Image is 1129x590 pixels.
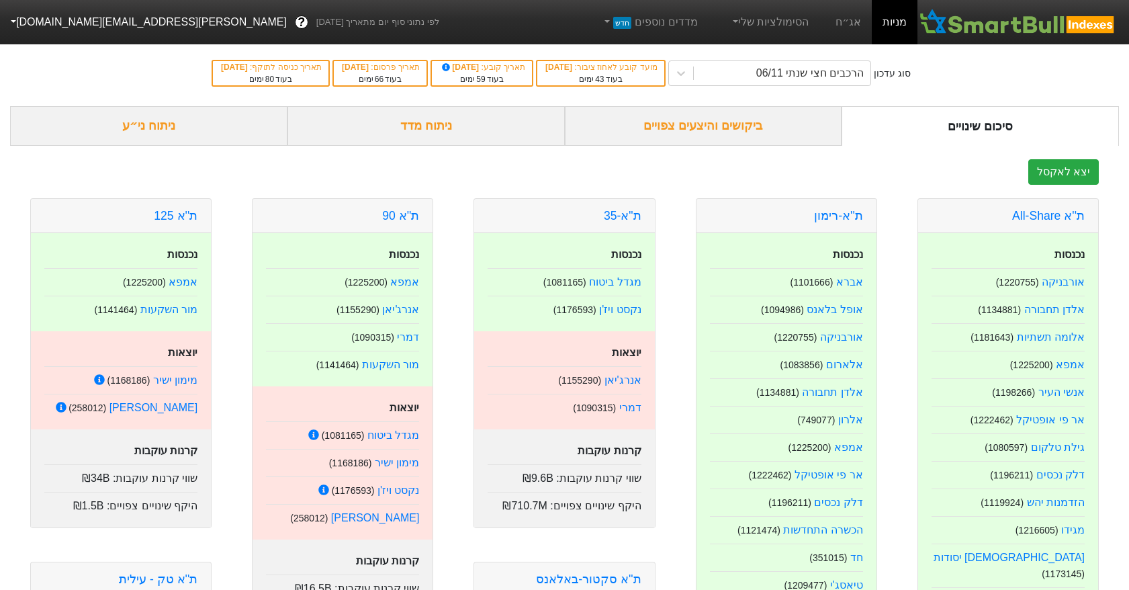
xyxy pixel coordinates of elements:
[545,62,574,72] span: [DATE]
[595,75,604,84] span: 43
[874,67,911,81] div: סוג עדכון
[820,331,863,343] a: אורבניקה
[73,500,104,511] span: ₪1.5B
[934,552,1085,563] a: [DEMOGRAPHIC_DATA] יסודות
[331,512,420,523] a: [PERSON_NAME]
[476,75,485,84] span: 59
[332,485,375,496] small: ( 1176593 )
[612,347,641,358] strong: יוצאות
[981,497,1024,508] small: ( 1119924 )
[1042,568,1085,579] small: ( 1173145 )
[553,304,596,315] small: ( 1176593 )
[356,555,419,566] strong: קרנות עוקבות
[342,62,371,72] span: [DATE]
[996,277,1039,288] small: ( 1220755 )
[336,304,379,315] small: ( 1155290 )
[1042,276,1085,288] a: אורבניקה
[375,75,383,84] span: 66
[756,65,864,81] div: הרכבים חצי שנתי 06/11
[1012,209,1085,222] a: ת''א All-Share
[749,470,792,480] small: ( 1222462 )
[439,61,525,73] div: תאריך קובע :
[362,359,419,370] a: מור השקעות
[44,492,197,514] div: היקף שינויים צפויים :
[604,374,641,386] a: אנרג'יאן
[619,402,641,413] a: דמרי
[795,469,863,480] a: אר פי אופטיקל
[978,304,1021,315] small: ( 1134881 )
[791,277,833,288] small: ( 1101666 )
[1061,524,1085,536] a: מגידו
[1038,386,1085,398] a: אנשי העיר
[1016,414,1085,425] a: אר פי אופטיקל
[1024,304,1085,315] a: אלדן תחבורה
[488,492,641,514] div: היקף שינויים צפויים :
[440,62,482,72] span: [DATE]
[589,276,641,288] a: מגדל ביטוח
[375,457,419,468] a: מימון ישיר
[774,332,817,343] small: ( 1220755 )
[1015,525,1058,536] small: ( 1216605 )
[439,73,525,85] div: בעוד ימים
[298,13,305,32] span: ?
[797,415,835,425] small: ( 749077 )
[389,249,419,260] strong: נכנסות
[390,276,419,288] a: אמפא
[107,375,150,386] small: ( 1168186 )
[536,573,641,586] a: ת''א סקטור-באלאנס
[756,387,799,398] small: ( 1134881 )
[544,61,657,73] div: מועד קובע לאחוז ציבור :
[140,304,197,315] a: מור השקעות
[836,276,863,288] a: אברא
[69,403,106,413] small: ( 258012 )
[807,304,862,315] a: אופל בלאנס
[1028,159,1099,185] button: יצא לאקסל
[850,552,863,563] a: חד
[10,106,287,146] div: ניתוח ני״ע
[169,276,197,288] a: אמפא
[153,374,197,386] a: מימון ישיר
[220,73,322,85] div: בעוד ימים
[761,304,804,315] small: ( 1094986 )
[109,402,198,413] a: [PERSON_NAME]
[488,464,641,487] div: שווי קרנות עוקבות :
[768,497,811,508] small: ( 1196211 )
[154,209,197,222] a: ת''א 125
[341,73,420,85] div: בעוד ימים
[802,386,862,398] a: אלדן תחבורה
[611,249,641,260] strong: נכנסות
[833,249,863,260] strong: נכנסות
[367,429,419,441] a: מגדל ביטוח
[985,442,1028,453] small: ( 1080597 )
[737,525,780,536] small: ( 1121474 )
[119,573,197,586] a: ת''א טק - עילית
[990,470,1033,480] small: ( 1196211 )
[725,9,815,36] a: הסימולציות שלי
[168,347,197,358] strong: יוצאות
[842,106,1119,146] div: סיכום שינויים
[1054,249,1085,260] strong: נכנסות
[826,359,863,370] a: אלארום
[94,304,137,315] small: ( 1141464 )
[992,387,1035,398] small: ( 1198266 )
[82,472,109,484] span: ₪34B
[578,445,641,456] strong: קרנות עוקבות
[265,75,274,84] span: 80
[397,331,419,343] a: דמרי
[1036,469,1085,480] a: דלק נכסים
[544,73,657,85] div: בעוד ימים
[604,209,641,222] a: ת"א-35
[316,15,439,29] span: לפי נתוני סוף יום מתאריך [DATE]
[523,472,553,484] span: ₪9.6B
[809,552,847,563] small: ( 351015 )
[502,500,547,511] span: ₪710.7M
[167,249,197,260] strong: נכנסות
[814,209,863,222] a: ת''א-רימון
[221,62,250,72] span: [DATE]
[1027,497,1085,508] a: הזדמנות יהש
[382,209,419,222] a: ת''א 90
[1017,331,1085,343] a: אלומה תשתיות
[341,61,420,73] div: תאריך פרסום :
[322,430,365,441] small: ( 1081165 )
[613,17,631,29] span: חדש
